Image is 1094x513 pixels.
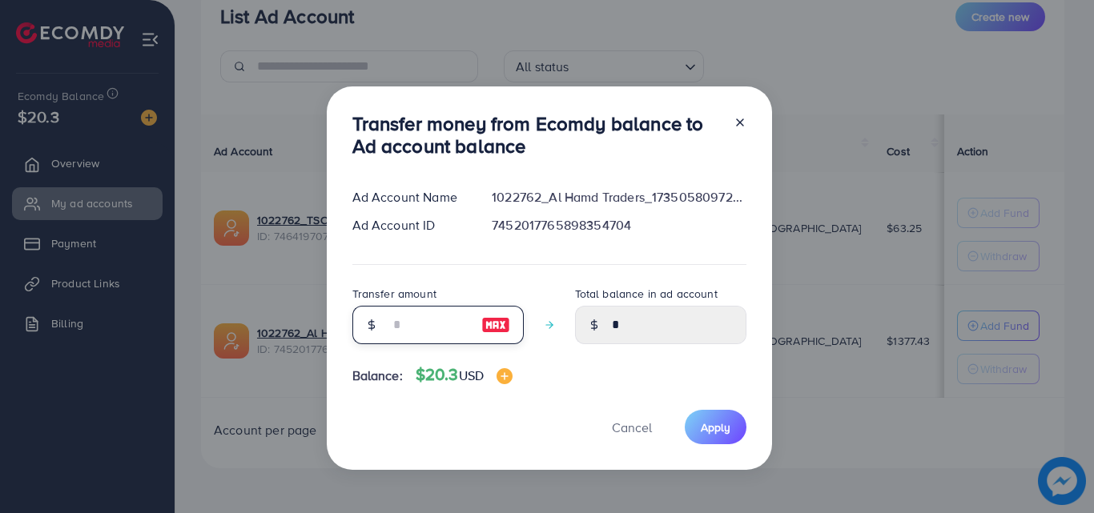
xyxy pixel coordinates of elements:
[340,216,480,234] div: Ad Account ID
[685,410,746,444] button: Apply
[479,188,758,206] div: 1022762_Al Hamd Traders_1735058097282
[416,365,513,385] h4: $20.3
[352,286,436,302] label: Transfer amount
[352,367,403,385] span: Balance:
[352,112,721,158] h3: Transfer money from Ecomdy balance to Ad account balance
[340,188,480,206] div: Ad Account Name
[497,368,513,384] img: image
[612,419,652,436] span: Cancel
[481,315,510,335] img: image
[575,286,718,302] label: Total balance in ad account
[459,367,484,384] span: USD
[701,419,730,435] span: Apply
[592,410,672,444] button: Cancel
[479,216,758,234] div: 7452017765898354704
